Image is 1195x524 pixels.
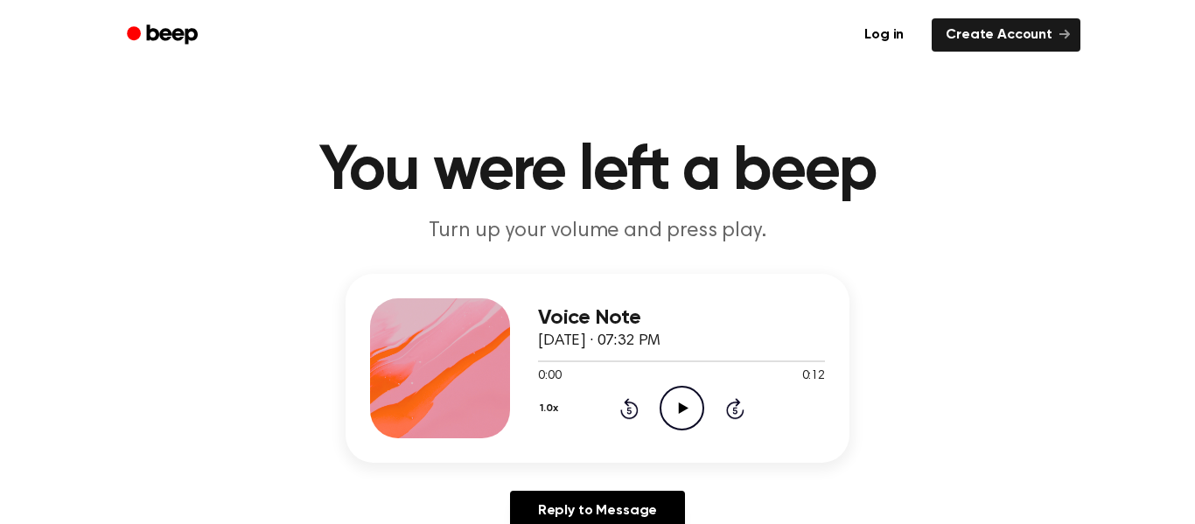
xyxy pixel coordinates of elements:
a: Log in [847,15,921,55]
a: Create Account [932,18,1080,52]
p: Turn up your volume and press play. [262,217,933,246]
span: 0:00 [538,367,561,386]
span: 0:12 [802,367,825,386]
button: 1.0x [538,394,564,423]
a: Beep [115,18,213,52]
h3: Voice Note [538,306,825,330]
h1: You were left a beep [150,140,1045,203]
span: [DATE] · 07:32 PM [538,333,660,349]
